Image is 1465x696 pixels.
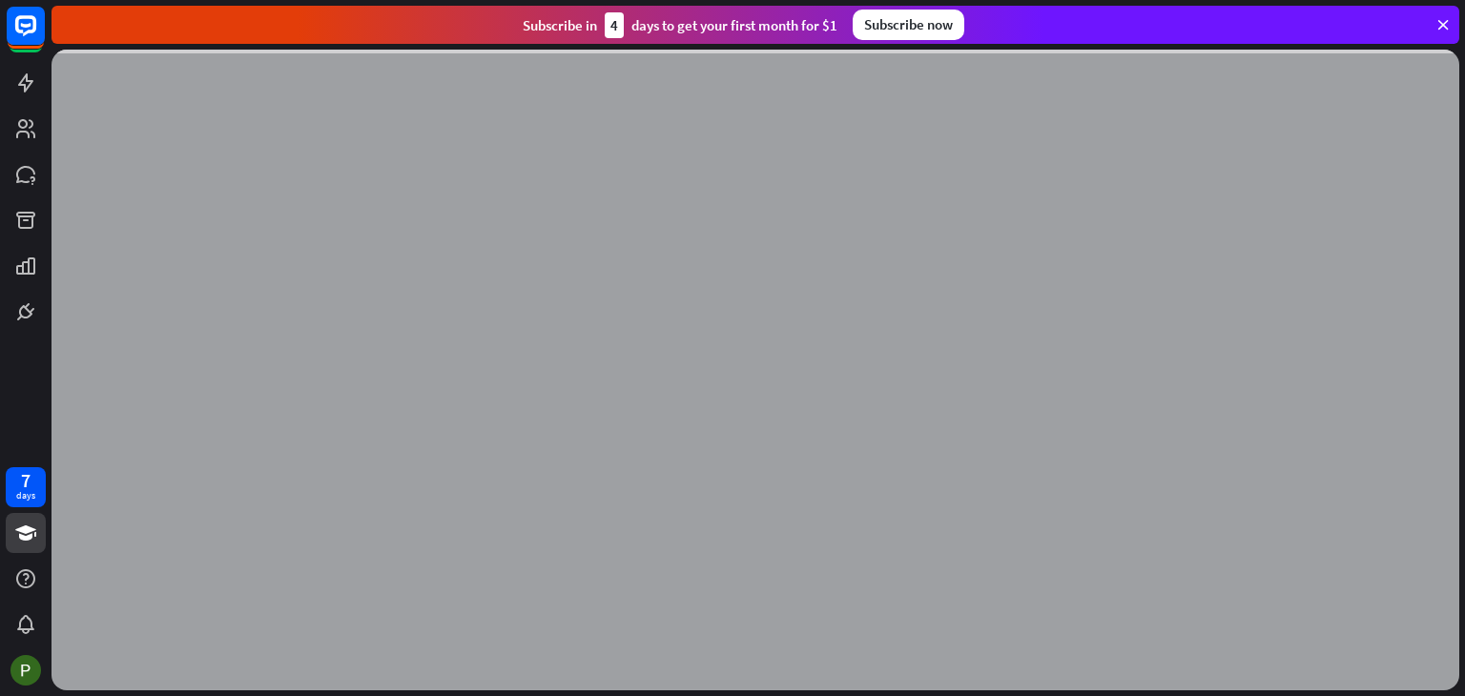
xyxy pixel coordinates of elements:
div: Subscribe now [853,10,964,40]
div: 7 [21,472,31,489]
div: days [16,489,35,502]
div: 4 [605,12,624,38]
div: Subscribe in days to get your first month for $1 [523,12,837,38]
a: 7 days [6,467,46,507]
